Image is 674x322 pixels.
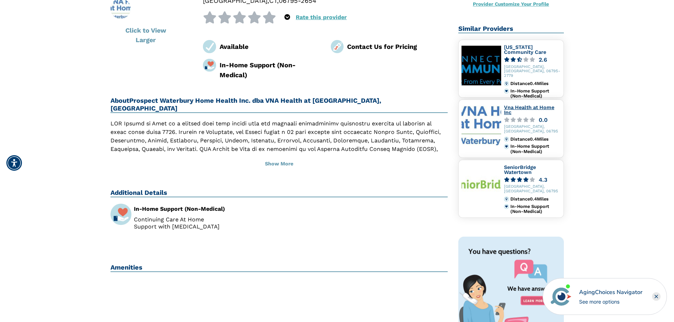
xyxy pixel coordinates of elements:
[510,197,560,202] div: Distance 0.4 Miles
[510,137,560,142] div: Distance 0.4 Miles
[510,81,560,86] div: Distance 0.4 Miles
[549,284,573,309] img: avatar
[539,177,547,182] div: 4.3
[504,65,561,78] div: [GEOGRAPHIC_DATA], [GEOGRAPHIC_DATA], 06795-2779
[504,81,509,86] img: distance.svg
[134,217,274,222] li: Continuing Care At Home
[539,117,548,123] div: 0.0
[504,137,509,142] img: distance.svg
[652,292,661,301] div: Close
[504,185,561,194] div: [GEOGRAPHIC_DATA], [GEOGRAPHIC_DATA], 06795
[504,89,509,94] img: primary.svg
[347,42,448,51] div: Contact Us for Pricing
[504,117,561,123] a: 0.0
[504,57,561,62] a: 2.6
[458,25,564,33] h2: Similar Providers
[111,22,181,49] button: Click to View Larger
[504,44,546,55] a: [US_STATE] Community Care
[296,14,347,21] a: Rate this provider
[504,177,561,182] a: 4.3
[473,1,549,7] a: Provider Customize Your Profile
[539,57,547,62] div: 2.6
[579,298,642,305] div: See more options
[111,119,448,221] p: LOR Ipsumd si Amet co a elitsed doei temp incidi utla etd magnaali enimadminimv quisnostru exerci...
[111,264,448,272] h2: Amenities
[6,155,22,171] div: Accessibility Menu
[284,11,290,23] div: Popover trigger
[504,164,536,175] a: SeniorBridge Watertown
[504,144,509,149] img: primary.svg
[504,197,509,202] img: distance.svg
[220,60,320,80] div: In-Home Support (Non-Medical)
[579,288,642,296] div: AgingChoices Navigator
[220,42,320,51] div: Available
[510,144,560,154] div: In-Home Support (Non-Medical)
[111,189,448,197] h2: Additional Details
[134,206,274,212] div: In-Home Support (Non-Medical)
[504,104,554,115] a: Vna Health at Home Inc
[504,204,509,209] img: primary.svg
[510,204,560,214] div: In-Home Support (Non-Medical)
[111,156,448,172] button: Show More
[504,125,561,134] div: [GEOGRAPHIC_DATA], [GEOGRAPHIC_DATA], 06795
[134,224,274,230] li: Support with [MEDICAL_DATA]
[510,89,560,99] div: In-Home Support (Non-Medical)
[111,97,448,113] h2: About Prospect Waterbury Home Health Inc. dba VNA Health at [GEOGRAPHIC_DATA], [GEOGRAPHIC_DATA]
